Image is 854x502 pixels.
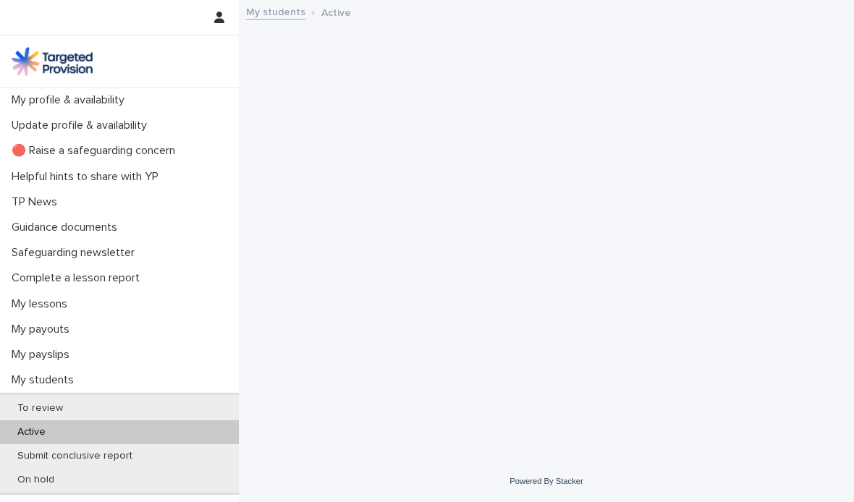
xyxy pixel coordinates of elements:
p: Submit conclusive report [6,450,144,462]
p: My students [6,373,85,387]
p: 🔴 Raise a safeguarding concern [6,144,187,158]
p: Complete a lesson report [6,271,151,285]
p: My payslips [6,348,81,362]
p: My payouts [6,323,81,336]
p: My profile & availability [6,93,136,107]
p: On hold [6,474,66,486]
p: Update profile & availability [6,119,158,132]
p: Safeguarding newsletter [6,246,146,260]
p: TP News [6,195,69,209]
p: Helpful hints to share with YP [6,170,170,184]
p: Guidance documents [6,221,129,234]
p: Active [6,426,57,438]
p: My lessons [6,297,79,311]
p: Active [321,4,351,20]
img: M5nRWzHhSzIhMunXDL62 [12,47,93,76]
p: To review [6,402,75,414]
a: Powered By Stacker [510,477,583,485]
a: My students [246,3,305,20]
